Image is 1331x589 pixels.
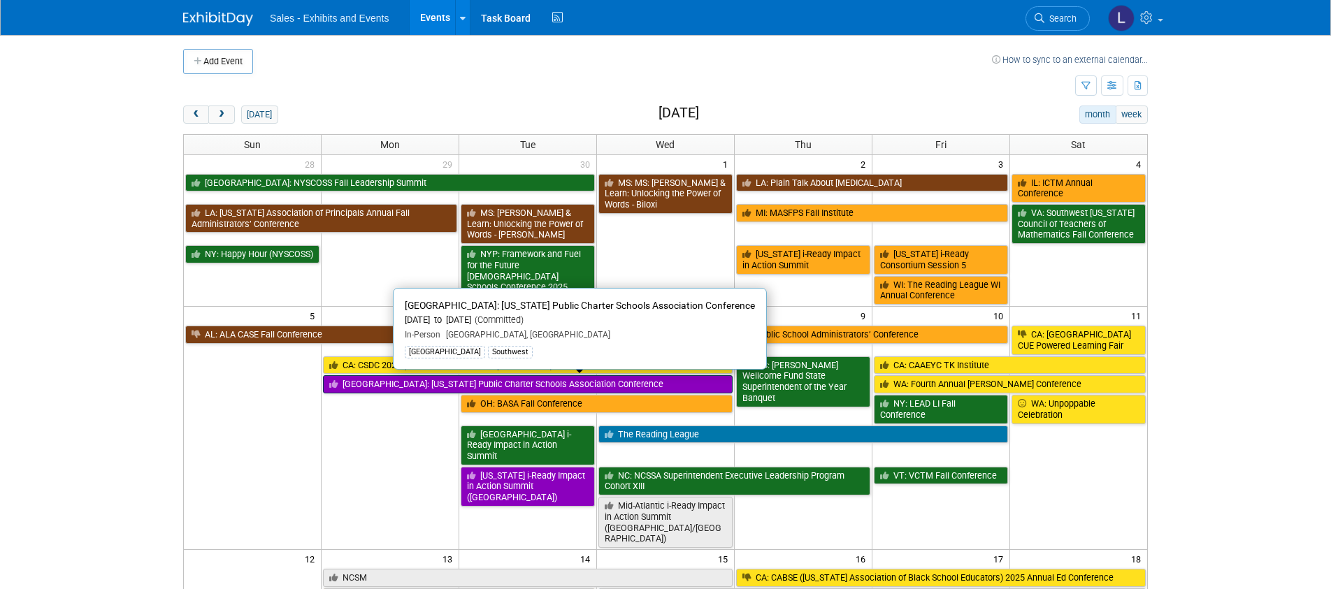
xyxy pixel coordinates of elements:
a: [GEOGRAPHIC_DATA] i-Ready Impact in Action Summit [461,426,595,465]
a: NC: NCSSA Superintendent Executive Leadership Program Cohort XIII [598,467,870,495]
a: MI: [US_STATE] Association of Non-Public School Administrators’ Conference [598,326,1008,344]
span: 12 [303,550,321,567]
span: Thu [795,139,812,150]
span: Sat [1071,139,1086,150]
span: 4 [1135,155,1147,173]
span: Search [1044,13,1077,24]
a: Search [1026,6,1090,31]
a: WA: Fourth Annual [PERSON_NAME] Conference [874,375,1146,393]
span: 28 [303,155,321,173]
span: 29 [441,155,459,173]
a: WI: The Reading League WI Annual Conference [874,276,1008,305]
span: 18 [1130,550,1147,567]
span: Wed [656,139,675,150]
a: WA: Unpoppable Celebration [1012,395,1146,423]
a: LA: [US_STATE] Association of Principals Annual Fall Administrators’ Conference [185,204,457,233]
a: VA: Southwest [US_STATE] Council of Teachers of Mathematics Fall Conference [1012,204,1146,244]
div: [GEOGRAPHIC_DATA] [405,346,485,358]
button: month [1079,106,1116,124]
button: next [208,106,234,124]
span: 16 [854,550,872,567]
a: MS: [PERSON_NAME] & Learn: Unlocking the Power of Words - [PERSON_NAME] [461,204,595,244]
span: Sales - Exhibits and Events [270,13,389,24]
a: [GEOGRAPHIC_DATA]: [US_STATE] Public Charter Schools Association Conference [323,375,733,393]
button: [DATE] [241,106,278,124]
a: NYP: Framework and Fuel for the Future [DEMOGRAPHIC_DATA] Schools Conference 2025 [461,245,595,296]
a: [US_STATE] i-Ready Impact in Action Summit [736,245,870,274]
a: NY: LEAD LI Fall Conference [874,395,1008,423]
span: 9 [859,307,872,324]
span: 3 [997,155,1009,173]
a: LA: Plain Talk About [MEDICAL_DATA] [736,174,1008,192]
a: OH: BASA Fall Conference [461,395,733,413]
span: [GEOGRAPHIC_DATA]: [US_STATE] Public Charter Schools Association Conference [405,300,755,311]
span: Mon [380,139,400,150]
span: 17 [992,550,1009,567]
h2: [DATE] [659,106,699,121]
a: How to sync to an external calendar... [992,54,1148,65]
button: prev [183,106,209,124]
a: [US_STATE] i-Ready Impact in Action Summit ([GEOGRAPHIC_DATA]) [461,467,595,507]
a: IL: ICTM Annual Conference [1012,174,1146,203]
a: VT: VCTM Fall Conference [874,467,1008,485]
a: NY: Happy Hour (NYSCOSS) [185,245,319,263]
a: [GEOGRAPHIC_DATA]: NYSCOSS Fall Leadership Summit [185,174,595,192]
button: week [1116,106,1148,124]
span: 10 [992,307,1009,324]
span: Sun [244,139,261,150]
span: 2 [859,155,872,173]
span: 14 [579,550,596,567]
a: Mid-Atlantic i-Ready Impact in Action Summit ([GEOGRAPHIC_DATA]/[GEOGRAPHIC_DATA]) [598,497,733,548]
span: 1 [721,155,734,173]
a: AL: ALA CASE Fall Conference [185,326,595,344]
a: NCSM [323,569,733,587]
span: Fri [935,139,947,150]
a: MI: MASFPS Fall Institute [736,204,1008,222]
span: 13 [441,550,459,567]
button: Add Event [183,49,253,74]
div: Southwest [488,346,533,358]
a: CA: CABSE ([US_STATE] Association of Black School Educators) 2025 Annual Ed Conference [736,569,1146,587]
img: Lendy Bell [1108,5,1135,31]
span: [GEOGRAPHIC_DATA], [GEOGRAPHIC_DATA] [440,330,610,340]
span: 30 [579,155,596,173]
a: CA: CSDC 2025 (Charter Schools Development Center) Conference [323,356,733,375]
a: The Reading League [598,426,1008,444]
img: ExhibitDay [183,12,253,26]
span: Tue [520,139,535,150]
div: [DATE] to [DATE] [405,314,755,326]
a: [US_STATE] i-Ready Consortium Session 5 [874,245,1008,274]
span: 15 [717,550,734,567]
span: 11 [1130,307,1147,324]
a: NC: [PERSON_NAME] Wellcome Fund State Superintendent of the Year Banquet [736,356,870,407]
a: CA: CAAEYC TK Institute [874,356,1146,375]
span: 5 [308,307,321,324]
span: (Committed) [471,314,524,325]
a: CA: [GEOGRAPHIC_DATA] CUE Powered Learning Fair [1012,326,1146,354]
span: In-Person [405,330,440,340]
a: MS: MS: [PERSON_NAME] & Learn: Unlocking the Power of Words - Biloxi [598,174,733,214]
